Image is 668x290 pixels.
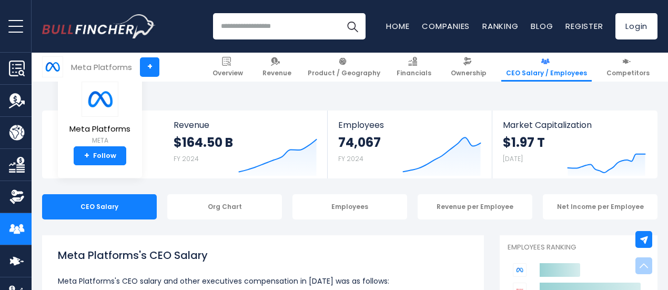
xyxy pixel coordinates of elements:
[9,189,25,205] img: Ownership
[74,146,126,165] a: +Follow
[258,53,296,82] a: Revenue
[84,151,89,161] strong: +
[503,120,646,130] span: Market Capitalization
[43,57,63,77] img: META logo
[292,194,407,219] div: Employees
[397,69,431,77] span: Financials
[338,134,381,151] strong: 74,067
[262,69,291,77] span: Revenue
[328,111,491,178] a: Employees 74,067 FY 2024
[503,154,523,163] small: [DATE]
[58,247,468,263] h1: Meta Platforms's CEO Salary
[58,275,468,287] p: Meta Platforms's CEO salary and other executives compensation in [DATE] was as follows:
[392,53,436,82] a: Financials
[508,243,650,252] p: Employees Ranking
[501,53,592,82] a: CEO Salary / Employees
[565,21,603,32] a: Register
[212,69,243,77] span: Overview
[606,69,650,77] span: Competitors
[174,154,199,163] small: FY 2024
[422,21,470,32] a: Companies
[174,134,233,151] strong: $164.50 B
[308,69,380,77] span: Product / Geography
[208,53,248,82] a: Overview
[303,53,385,82] a: Product / Geography
[42,194,157,219] div: CEO Salary
[167,194,282,219] div: Org Chart
[531,21,553,32] a: Blog
[140,57,159,77] a: +
[42,14,156,38] img: Bullfincher logo
[71,61,132,73] div: Meta Platforms
[69,125,130,134] span: Meta Platforms
[174,120,317,130] span: Revenue
[543,194,657,219] div: Net Income per Employee
[513,263,527,277] img: Meta Platforms competitors logo
[163,111,328,178] a: Revenue $164.50 B FY 2024
[418,194,532,219] div: Revenue per Employee
[338,120,481,130] span: Employees
[503,134,545,151] strong: $1.97 T
[69,136,130,145] small: META
[339,13,366,39] button: Search
[42,14,155,38] a: Go to homepage
[386,21,409,32] a: Home
[492,111,656,178] a: Market Capitalization $1.97 T [DATE]
[506,69,587,77] span: CEO Salary / Employees
[602,53,654,82] a: Competitors
[451,69,487,77] span: Ownership
[82,82,118,117] img: META logo
[446,53,491,82] a: Ownership
[69,81,131,147] a: Meta Platforms META
[338,154,363,163] small: FY 2024
[615,13,657,39] a: Login
[482,21,518,32] a: Ranking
